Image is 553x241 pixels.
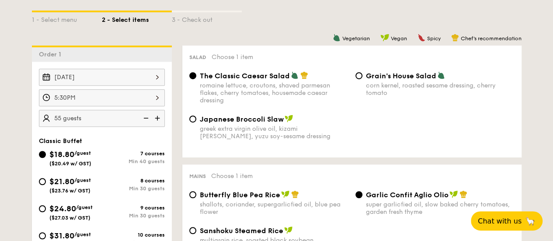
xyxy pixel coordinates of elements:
[451,34,459,42] img: icon-chef-hat.a58ddaea.svg
[74,150,91,156] span: /guest
[291,71,299,79] img: icon-vegetarian.fe4039eb.svg
[76,204,93,210] span: /guest
[427,35,441,42] span: Spicy
[39,178,46,185] input: $21.80/guest($23.76 w/ GST)8 coursesMin 30 guests
[200,227,283,235] span: Sanshoku Steamed Rice
[391,35,407,42] span: Vegan
[366,191,449,199] span: Garlic Confit Aglio Olio
[39,110,165,127] input: Number of guests
[291,190,299,198] img: icon-chef-hat.a58ddaea.svg
[355,191,362,198] input: Garlic Confit Aglio Oliosuper garlicfied oil, slow baked cherry tomatoes, garden fresh thyme
[189,115,196,122] input: Japanese Broccoli Slawgreek extra virgin olive oil, kizami [PERSON_NAME], yuzu soy-sesame dressing
[281,190,290,198] img: icon-vegan.f8ff3823.svg
[200,82,348,104] div: romaine lettuce, croutons, shaved parmesan flakes, cherry tomatoes, housemade caesar dressing
[459,190,467,198] img: icon-chef-hat.a58ddaea.svg
[200,72,290,80] span: The Classic Caesar Salad
[189,54,206,60] span: Salad
[39,205,46,212] input: $24.80/guest($27.03 w/ GST)9 coursesMin 30 guests
[49,150,74,159] span: $18.80
[102,232,165,238] div: 10 courses
[212,53,253,61] span: Choose 1 item
[49,231,74,241] span: $31.80
[49,161,91,167] span: ($20.49 w/ GST)
[102,213,165,219] div: Min 30 guests
[471,211,543,231] button: Chat with us🦙
[39,51,65,58] span: Order 1
[102,185,165,192] div: Min 30 guests
[39,151,46,158] input: $18.80/guest($20.49 w/ GST)7 coursesMin 40 guests
[417,34,425,42] img: icon-spicy.37a8142b.svg
[189,227,196,234] input: Sanshoku Steamed Ricemultigrain rice, roasted black soybean
[139,110,152,126] img: icon-reduce.1d2dbef1.svg
[300,71,308,79] img: icon-chef-hat.a58ddaea.svg
[437,71,445,79] img: icon-vegetarian.fe4039eb.svg
[102,205,165,211] div: 9 courses
[49,215,90,221] span: ($27.03 w/ GST)
[200,201,348,216] div: shallots, coriander, supergarlicfied oil, blue pea flower
[49,177,74,186] span: $21.80
[478,217,522,225] span: Chat with us
[32,12,102,24] div: 1 - Select menu
[39,232,46,239] input: $31.80/guest($34.66 w/ GST)10 coursesMin 30 guests
[74,177,91,183] span: /guest
[39,69,165,86] input: Event date
[102,178,165,184] div: 8 courses
[189,191,196,198] input: Butterfly Blue Pea Riceshallots, coriander, supergarlicfied oil, blue pea flower
[449,190,458,198] img: icon-vegan.f8ff3823.svg
[342,35,370,42] span: Vegetarian
[284,226,293,234] img: icon-vegan.f8ff3823.svg
[200,191,280,199] span: Butterfly Blue Pea Rice
[74,231,91,238] span: /guest
[200,125,348,140] div: greek extra virgin olive oil, kizami [PERSON_NAME], yuzu soy-sesame dressing
[211,172,253,180] span: Choose 1 item
[39,89,165,106] input: Event time
[172,12,242,24] div: 3 - Check out
[333,34,341,42] img: icon-vegetarian.fe4039eb.svg
[461,35,522,42] span: Chef's recommendation
[525,216,536,226] span: 🦙
[102,150,165,157] div: 7 courses
[285,115,293,122] img: icon-vegan.f8ff3823.svg
[189,72,196,79] input: The Classic Caesar Saladromaine lettuce, croutons, shaved parmesan flakes, cherry tomatoes, house...
[102,12,172,24] div: 2 - Select items
[366,82,515,97] div: corn kernel, roasted sesame dressing, cherry tomato
[49,188,90,194] span: ($23.76 w/ GST)
[355,72,362,79] input: Grain's House Saladcorn kernel, roasted sesame dressing, cherry tomato
[49,204,76,213] span: $24.80
[152,110,165,126] img: icon-add.58712e84.svg
[200,115,284,123] span: Japanese Broccoli Slaw
[366,72,436,80] span: Grain's House Salad
[102,158,165,164] div: Min 40 guests
[380,34,389,42] img: icon-vegan.f8ff3823.svg
[366,201,515,216] div: super garlicfied oil, slow baked cherry tomatoes, garden fresh thyme
[189,173,206,179] span: Mains
[39,137,82,145] span: Classic Buffet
